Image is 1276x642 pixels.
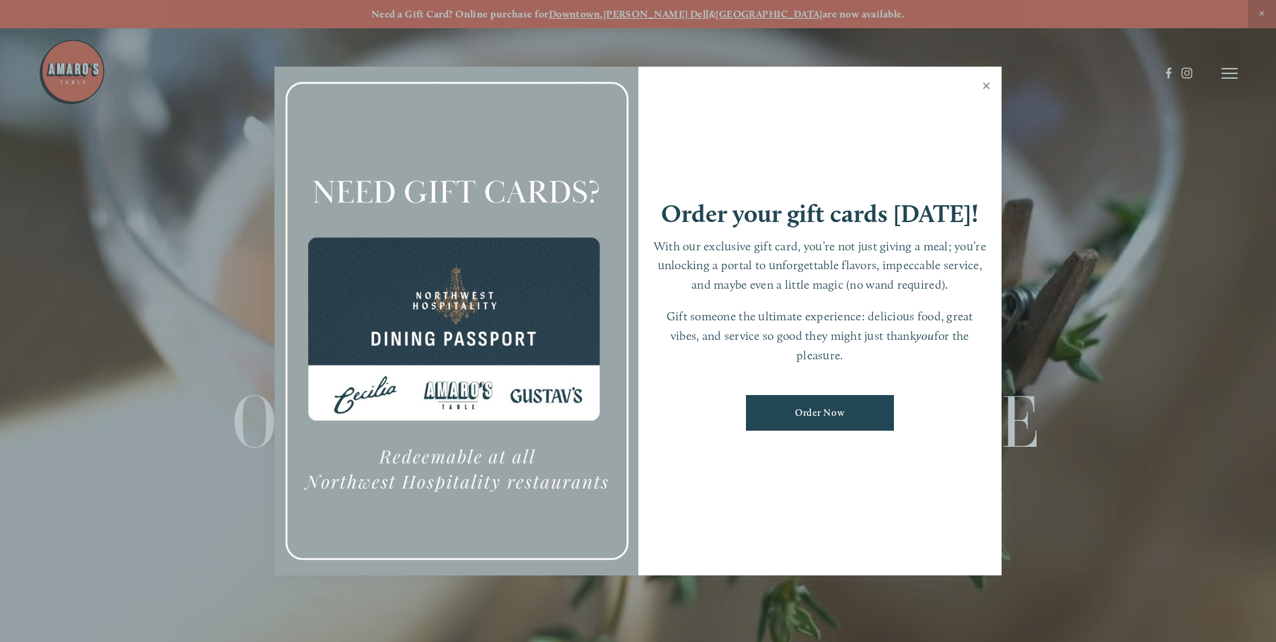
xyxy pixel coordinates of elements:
[661,201,979,226] h1: Order your gift cards [DATE]!
[973,69,1000,106] a: Close
[652,307,989,365] p: Gift someone the ultimate experience: delicious food, great vibes, and service so good they might...
[746,395,894,431] a: Order Now
[652,237,989,295] p: With our exclusive gift card, you’re not just giving a meal; you’re unlocking a portal to unforge...
[916,328,934,343] em: you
